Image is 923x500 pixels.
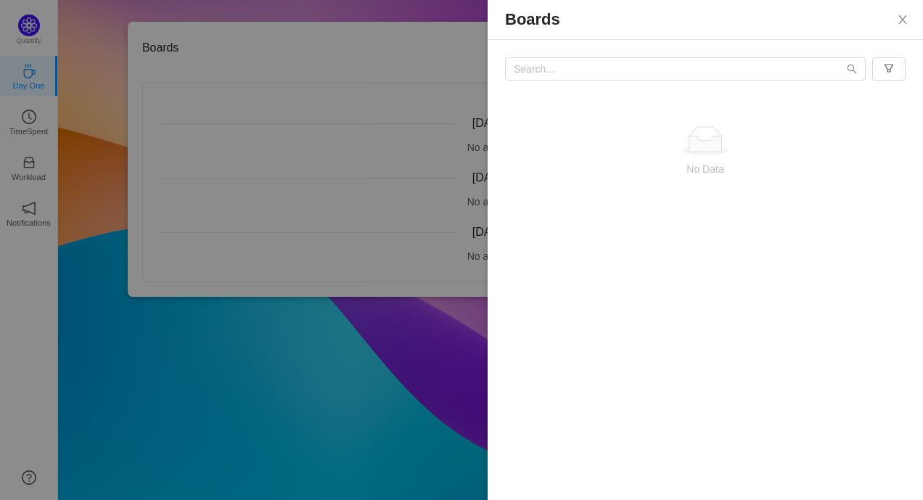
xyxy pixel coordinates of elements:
[505,12,906,28] p: Boards
[847,64,857,74] i: icon: search
[517,161,894,177] p: No Data
[897,14,908,25] i: icon: close
[872,57,906,81] button: icon: filter
[505,57,866,81] input: Search...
